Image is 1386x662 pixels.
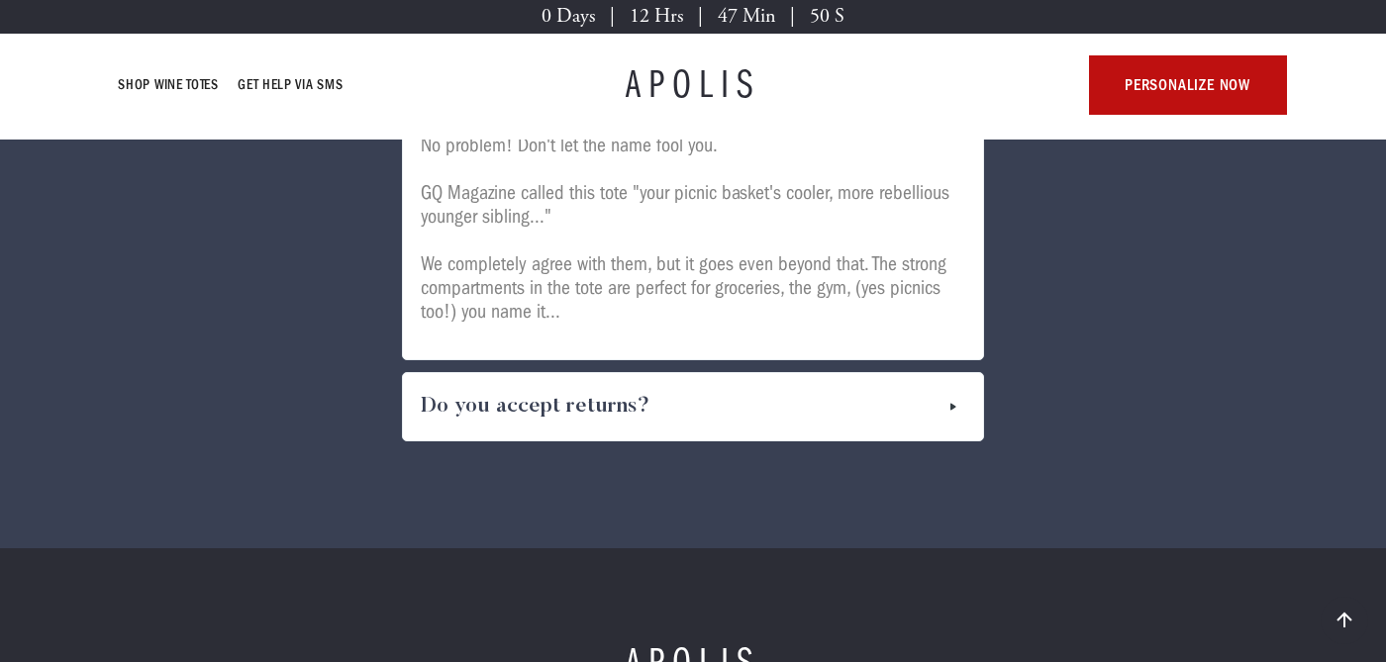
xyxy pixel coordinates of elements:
[421,134,965,324] p: No problem! Don't let the name fool you. GQ Magazine called this tote "your picnic basket's coole...
[119,73,219,97] a: Shop Wine Totes
[626,65,760,105] a: APOLIS
[1089,55,1287,115] a: personalize now
[239,73,344,97] a: GET HELP VIA SMS
[421,391,649,423] h4: Do you accept returns?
